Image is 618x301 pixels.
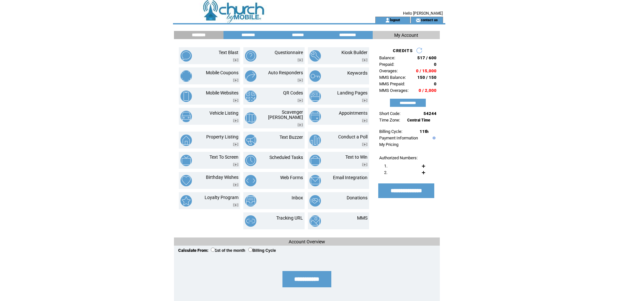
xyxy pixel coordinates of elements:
img: help.gif [431,136,436,139]
img: landing-pages.png [309,91,321,102]
span: Overages: [379,68,398,73]
img: video.png [233,79,238,82]
img: inbox.png [245,195,256,207]
img: account_icon.gif [385,18,390,23]
a: Kiosk Builder [341,50,367,55]
img: scheduled-tasks.png [245,155,256,166]
img: video.png [233,143,238,146]
img: text-to-win.png [309,155,321,166]
img: video.png [233,163,238,166]
input: Billing Cycle [248,248,252,252]
span: 2. [384,170,387,175]
label: 1st of the month [211,248,245,253]
img: contact_us_icon.gif [416,18,421,23]
img: scavenger-hunt.png [245,112,256,124]
a: Auto Responders [268,70,303,75]
a: Text to Win [345,154,367,160]
img: video.png [362,143,367,146]
img: questionnaire.png [245,50,256,62]
img: text-buzzer.png [245,135,256,146]
img: tracking-url.png [245,215,256,227]
a: My Pricing [379,142,398,147]
span: Balance: [379,55,395,60]
a: Inbox [292,195,303,200]
img: video.png [362,58,367,62]
span: Central Time [407,118,430,122]
img: video.png [297,79,303,82]
img: conduct-a-poll.png [309,135,321,146]
img: video.png [297,123,303,127]
span: 11th [420,129,428,134]
img: mms.png [309,215,321,227]
img: loyalty-program.png [180,195,192,207]
img: video.png [233,58,238,62]
span: Account Overview [289,239,325,244]
a: Scheduled Tasks [269,155,303,160]
a: Donations [347,195,367,200]
img: web-forms.png [245,175,256,186]
img: video.png [233,99,238,102]
img: appointments.png [309,111,321,122]
span: MMS Overages: [379,88,409,93]
img: video.png [297,99,303,102]
img: text-blast.png [180,50,192,62]
span: 0 / 15,000 [416,68,437,73]
img: text-to-screen.png [180,155,192,166]
a: contact us [421,18,438,22]
img: email-integration.png [309,175,321,186]
span: 150 / 150 [417,75,437,80]
a: Web Forms [280,175,303,180]
a: Scavenger [PERSON_NAME] [268,109,303,120]
img: kiosk-builder.png [309,50,321,62]
span: CREDITS [393,48,413,53]
a: Tracking URL [276,215,303,221]
a: Text Buzzer [280,135,303,140]
a: logout [390,18,400,22]
span: Calculate From: [178,248,208,253]
img: video.png [233,119,238,122]
span: My Account [394,33,418,38]
img: video.png [297,58,303,62]
img: qr-codes.png [245,91,256,102]
a: QR Codes [283,90,303,95]
span: 0 [434,81,437,86]
img: auto-responders.png [245,70,256,82]
a: Birthday Wishes [206,175,238,180]
a: Email Integration [333,175,367,180]
span: 517 / 600 [417,55,437,60]
span: Time Zone: [379,118,400,122]
span: 54244 [424,111,437,116]
img: video.png [362,99,367,102]
a: Payment Information [379,136,418,140]
img: mobile-websites.png [180,91,192,102]
span: Prepaid: [379,62,394,67]
span: 1. [384,164,387,168]
a: Text To Screen [209,154,238,160]
a: Mobile Websites [206,90,238,95]
a: Loyalty Program [205,195,238,200]
input: 1st of the month [211,248,215,252]
a: Text Blast [219,50,238,55]
a: Mobile Coupons [206,70,238,75]
img: property-listing.png [180,135,192,146]
a: Keywords [347,70,367,76]
span: Authorized Numbers: [379,155,418,160]
span: 0 [434,62,437,67]
span: MMS Balance: [379,75,406,80]
img: video.png [233,183,238,187]
span: 0 / 2,000 [419,88,437,93]
a: Conduct a Poll [338,134,367,139]
span: Short Code: [379,111,400,116]
a: Vehicle Listing [209,110,238,116]
a: MMS [357,215,367,221]
label: Billing Cycle [248,248,276,253]
img: mobile-coupons.png [180,70,192,82]
img: keywords.png [309,70,321,82]
span: Billing Cycle: [379,129,402,134]
a: Appointments [339,110,367,116]
img: video.png [362,119,367,122]
span: Hello [PERSON_NAME] [403,11,443,16]
span: MMS Prepaid: [379,81,405,86]
a: Property Listing [206,134,238,139]
img: vehicle-listing.png [180,111,192,122]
